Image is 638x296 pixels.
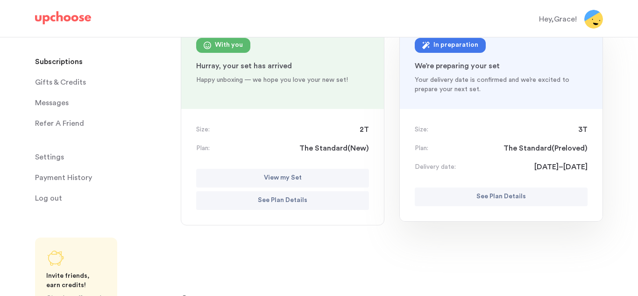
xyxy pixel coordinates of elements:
button: See Plan Details [196,191,369,210]
p: Hurray, your set has arrived [196,60,369,72]
p: Plan: [415,144,428,153]
span: The Standard ( Preloved ) [503,143,588,154]
div: With you [215,40,243,51]
p: Happy unboxing — we hope you love your new set! [196,75,369,85]
div: In preparation [433,40,478,51]
span: 3T [578,124,588,135]
div: Hey, Grace ! [539,14,577,25]
p: Size: [415,125,428,134]
button: See Plan Details [415,188,588,206]
p: Your delivery date is confirmed and we’re excited to prepare your next set. [415,75,588,94]
a: Log out [35,189,170,208]
img: UpChoose [35,11,91,24]
a: Gifts & Credits [35,73,170,92]
a: Subscriptions [35,52,170,71]
p: See Plan Details [476,191,526,202]
p: See Plan Details [258,195,307,206]
span: Gifts & Credits [35,73,86,92]
span: Settings [35,148,64,166]
button: View my Set [196,169,369,188]
span: The Standard ( New ) [299,143,369,154]
span: [DATE]–[DATE] [534,161,588,173]
a: Refer A Friend [35,114,170,133]
span: 2T [360,124,369,135]
p: Plan: [196,144,210,153]
p: Subscriptions [35,52,83,71]
span: Log out [35,189,62,208]
a: Settings [35,148,170,166]
span: Messages [35,94,69,112]
a: Messages [35,94,170,112]
p: We’re preparing your set [415,60,588,72]
p: Payment History [35,168,92,187]
p: Size: [196,125,210,134]
p: Refer A Friend [35,114,84,133]
p: Delivery date: [415,162,456,172]
p: View my Set [264,173,302,184]
a: Payment History [35,168,170,187]
a: UpChoose [35,11,91,29]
